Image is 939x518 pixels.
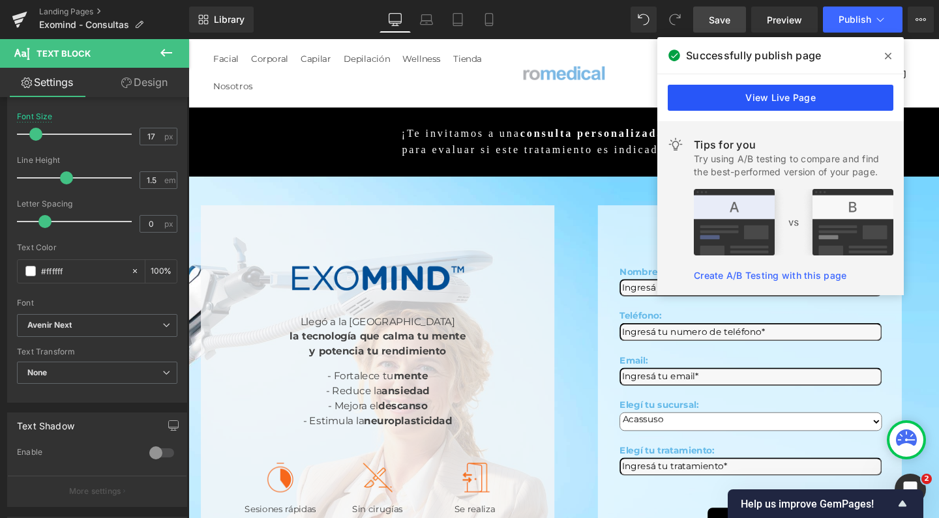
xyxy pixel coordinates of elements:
[380,7,411,33] a: Desktop
[146,349,252,361] span: - Fortalece tu
[26,14,53,29] span: Facial
[27,320,72,331] i: Avenir Next
[694,270,846,281] a: Create A/B Testing with this page
[163,14,212,29] span: Depilación
[147,380,251,392] span: - Mejora el
[72,502,121,514] strong: de 30 min
[895,474,926,505] iframe: Intercom live chat
[741,496,910,511] button: Show survey - Help us improve GemPages!
[17,199,177,209] div: Letter Spacing
[203,364,254,377] strong: ansiedad
[8,476,186,506] button: More settings
[216,349,252,361] strong: mente
[453,440,729,459] input: Ingresá tu tratamiento*
[39,20,129,30] span: Exomind - Consultas
[145,364,254,377] span: - Reduce la
[69,485,121,497] p: More settings
[225,14,265,29] span: Wellness
[668,85,893,111] a: View Live Page
[200,380,251,392] strong: descanso
[921,474,932,484] span: 2
[189,7,254,33] a: New Library
[453,238,546,250] strong: Nombre y Apellido:
[453,332,483,343] span: Email:
[214,14,245,25] span: Library
[145,260,177,283] div: %
[453,426,553,438] span: Elegí tu tratamiento:
[164,220,175,228] span: px
[839,14,871,25] span: Publish
[17,347,177,356] div: Text Transform
[121,396,277,408] span: - Estimula la
[908,7,934,33] button: More
[751,7,818,33] a: Preview
[678,22,707,50] button: Abrir búsqueda
[694,189,893,255] img: tip.png
[66,7,105,36] a: Corporal
[17,112,53,121] div: Font Size
[55,478,138,515] div: Sesiones rápidas
[349,93,565,106] strong: consulta personalizada sin cargo
[278,14,308,29] span: Tienda
[127,323,271,335] b: y potencia tu rendimiento
[706,22,734,50] summary: Abrir menú de cuenta
[453,298,729,317] input: Ingresá tu numero de teléfono*
[17,298,177,308] div: Font
[27,367,48,377] b: None
[453,379,537,390] span: Elegí tu sucursal:
[46,290,352,306] div: Llegó a la [GEOGRAPHIC_DATA]
[17,156,177,165] div: Line Height
[453,285,498,297] span: Teléfono:
[156,502,241,514] strong: ni medicamentos
[694,137,893,152] div: Tips for you
[734,22,763,50] button: Abrir carrito Total de artículos en el carrito: 0
[662,7,688,33] button: Redo
[37,48,91,59] span: Text Block
[260,478,342,515] div: Se realiza
[17,447,136,461] div: Enable
[17,243,177,252] div: Text Color
[631,7,657,33] button: Undo
[694,152,893,179] div: Try using A/B testing to compare and find the best-performed version of your page.
[225,7,265,36] a: Wellness
[41,264,125,278] input: Color
[163,7,212,36] a: Depilación
[118,14,150,29] span: Capilar
[411,7,442,33] a: Laptop
[442,7,473,33] a: Tablet
[185,396,277,408] strong: neuroplasticidad
[709,13,730,27] span: Save
[26,42,68,57] span: Nosotros
[453,345,729,364] input: Ingresá tu email*
[151,478,247,515] div: Sin cirugías
[741,498,895,510] span: Help us improve GemPages!
[164,176,175,184] span: em
[97,68,192,97] a: Design
[278,7,308,36] a: Tienda
[686,48,821,63] span: Successfully publish page
[66,14,105,29] span: Corporal
[767,13,802,27] span: Preview
[39,7,189,17] a: Landing Pages
[668,137,683,152] img: light.svg
[453,252,729,271] input: Ingresá tu nombre y apellido*
[823,7,902,33] button: Publish
[17,413,74,431] div: Text Shadow
[473,7,505,33] a: Mobile
[164,132,175,141] span: px
[267,502,335,514] strong: en consultorio
[106,307,291,319] b: la tecnología que calma tu mente
[26,7,53,36] a: Facial
[26,36,68,65] a: Nosotros
[118,7,150,36] a: Capilar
